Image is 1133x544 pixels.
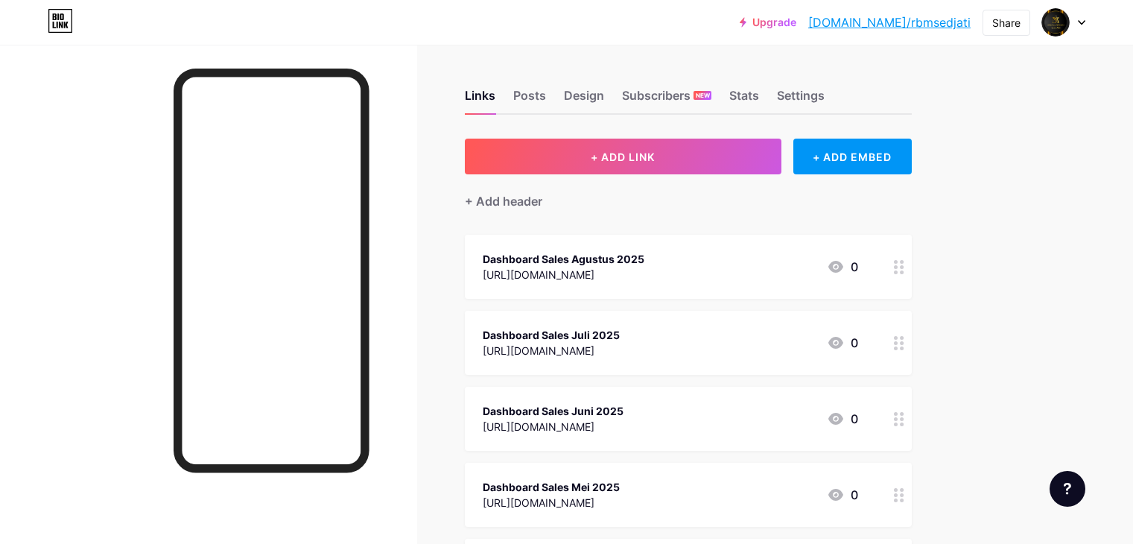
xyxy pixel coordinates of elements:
div: 0 [827,334,858,352]
a: [DOMAIN_NAME]/rbmsedjati [808,13,971,31]
div: + ADD EMBED [793,139,912,174]
span: + ADD LINK [591,151,655,163]
div: 0 [827,258,858,276]
div: 0 [827,486,858,504]
div: [URL][DOMAIN_NAME] [483,267,644,282]
div: Dashboard Sales Juni 2025 [483,403,623,419]
img: rbmsedjati [1041,8,1070,37]
div: [URL][DOMAIN_NAME] [483,495,620,510]
div: [URL][DOMAIN_NAME] [483,343,620,358]
div: Dashboard Sales Agustus 2025 [483,251,644,267]
a: Upgrade [740,16,796,28]
div: Stats [729,86,759,113]
div: Share [992,15,1021,31]
div: + Add header [465,192,542,210]
div: Settings [777,86,825,113]
div: Design [564,86,604,113]
div: Dashboard Sales Juli 2025 [483,327,620,343]
span: NEW [696,91,710,100]
button: + ADD LINK [465,139,781,174]
div: 0 [827,410,858,428]
div: Links [465,86,495,113]
div: Dashboard Sales Mei 2025 [483,479,620,495]
div: Posts [513,86,546,113]
div: Subscribers [622,86,711,113]
div: [URL][DOMAIN_NAME] [483,419,623,434]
